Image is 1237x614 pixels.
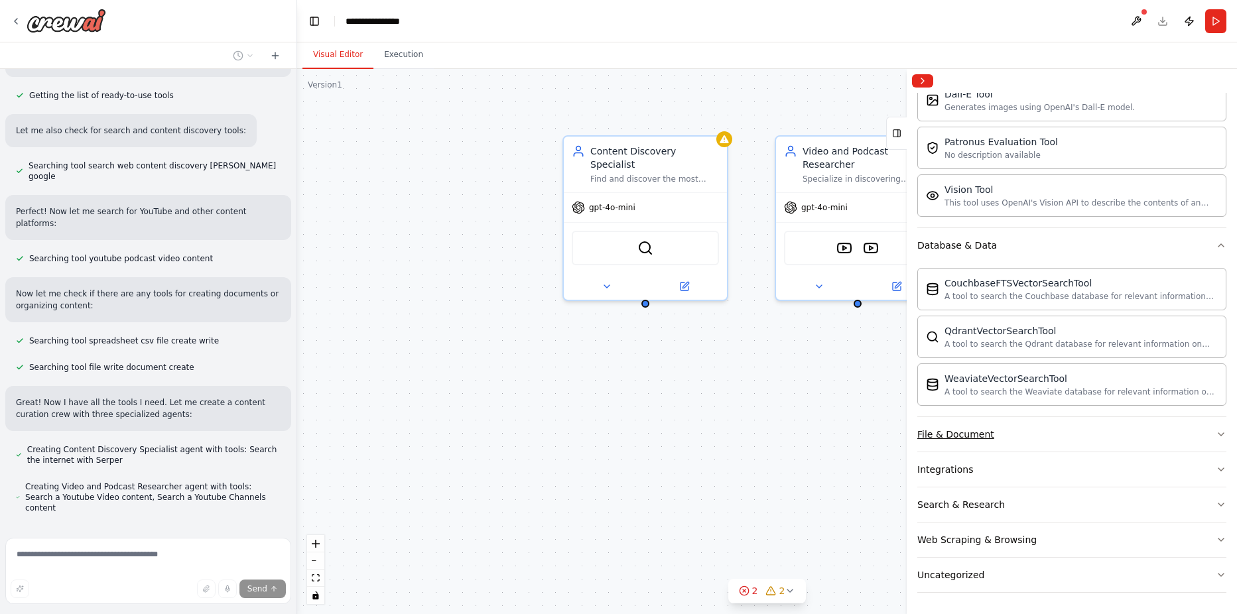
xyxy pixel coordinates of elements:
[27,9,106,32] img: Logo
[637,240,653,256] img: SerperDevTool
[926,282,939,296] img: Couchbaseftsvectorsearchtool
[775,135,941,301] div: Video and Podcast ResearcherSpecialize in discovering engaging video content and podcasts that al...
[228,48,259,64] button: Switch to previous chat
[305,12,324,31] button: Hide left sidebar
[29,160,281,182] span: Searching tool search web content discovery [PERSON_NAME] google
[752,584,758,597] span: 2
[307,535,324,604] div: React Flow controls
[917,568,984,582] div: Uncategorized
[29,336,219,346] span: Searching tool spreadsheet csv file create write
[944,339,1218,349] div: A tool to search the Qdrant database for relevant information on internal documents.
[944,198,1218,208] div: This tool uses OpenAI's Vision API to describe the contents of an image.
[16,397,281,420] p: Great! Now I have all the tools I need. Let me create a content curation crew with three speciali...
[29,253,213,264] span: Searching tool youtube podcast video content
[926,330,939,343] img: Qdrantvectorsearchtool
[11,580,29,598] button: Improve this prompt
[863,240,879,256] img: YoutubeChannelSearchTool
[917,558,1226,592] button: Uncategorized
[926,189,939,202] img: Visiontool
[589,202,635,213] span: gpt-4o-mini
[728,579,807,603] button: 22
[218,580,237,598] button: Click to speak your automation idea
[917,228,1226,263] button: Database & Data
[944,88,1135,101] div: Dall-E Tool
[944,150,1058,160] div: No description available
[926,93,939,107] img: Dalletool
[917,498,1005,511] div: Search & Research
[944,387,1218,397] div: A tool to search the Weaviate database for relevant information on internal documents.
[647,278,722,294] button: Open in side panel
[590,145,719,171] div: Content Discovery Specialist
[25,481,281,513] span: Creating Video and Podcast Researcher agent with tools: Search a Youtube Video content, Search a ...
[307,552,324,570] button: zoom out
[307,570,324,587] button: fit view
[912,74,933,88] button: Collapse right sidebar
[917,428,994,441] div: File & Document
[917,239,997,252] div: Database & Data
[247,583,267,594] span: Send
[917,452,1226,487] button: Integrations
[901,69,912,614] button: Toggle Sidebar
[239,580,286,598] button: Send
[859,278,934,294] button: Open in side panel
[29,362,194,373] span: Searching tool file write document create
[836,240,852,256] img: YoutubeVideoSearchTool
[307,587,324,604] button: toggle interactivity
[308,80,342,90] div: Version 1
[302,41,373,69] button: Visual Editor
[562,135,728,301] div: Content Discovery SpecialistFind and discover the most relevant and interesting articles, videos,...
[803,145,931,171] div: Video and Podcast Researcher
[16,125,246,137] p: Let me also check for search and content discovery tools:
[917,263,1226,416] div: Database & Data
[307,535,324,552] button: zoom in
[926,141,939,154] img: Patronusevaltool
[29,90,174,101] span: Getting the list of ready-to-use tools
[917,522,1226,557] button: Web Scraping & Browsing
[944,183,1218,196] div: Vision Tool
[944,102,1135,113] div: Generates images using OpenAI's Dall-E model.
[779,584,785,597] span: 2
[16,206,281,229] p: Perfect! Now let me search for YouTube and other content platforms:
[944,135,1058,149] div: Patronus Evaluation Tool
[373,41,434,69] button: Execution
[944,291,1218,302] div: A tool to search the Couchbase database for relevant information on internal documents.
[926,378,939,391] img: Weaviatevectorsearchtool
[917,417,1226,452] button: File & Document
[917,487,1226,522] button: Search & Research
[27,444,281,465] span: Creating Content Discovery Specialist agent with tools: Search the internet with Serper
[944,372,1218,385] div: WeaviateVectorSearchTool
[944,276,1218,290] div: CouchbaseFTSVectorSearchTool
[16,288,281,312] p: Now let me check if there are any tools for creating documents or organizing content:
[944,324,1218,338] div: QdrantVectorSearchTool
[803,174,931,184] div: Specialize in discovering engaging video content and podcasts that align with {interests}, focusi...
[265,48,286,64] button: Start a new chat
[590,174,719,184] div: Find and discover the most relevant and interesting articles, videos, and podcasts based on {inte...
[917,533,1037,546] div: Web Scraping & Browsing
[346,15,412,28] nav: breadcrumb
[917,463,973,476] div: Integrations
[197,580,216,598] button: Upload files
[801,202,848,213] span: gpt-4o-mini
